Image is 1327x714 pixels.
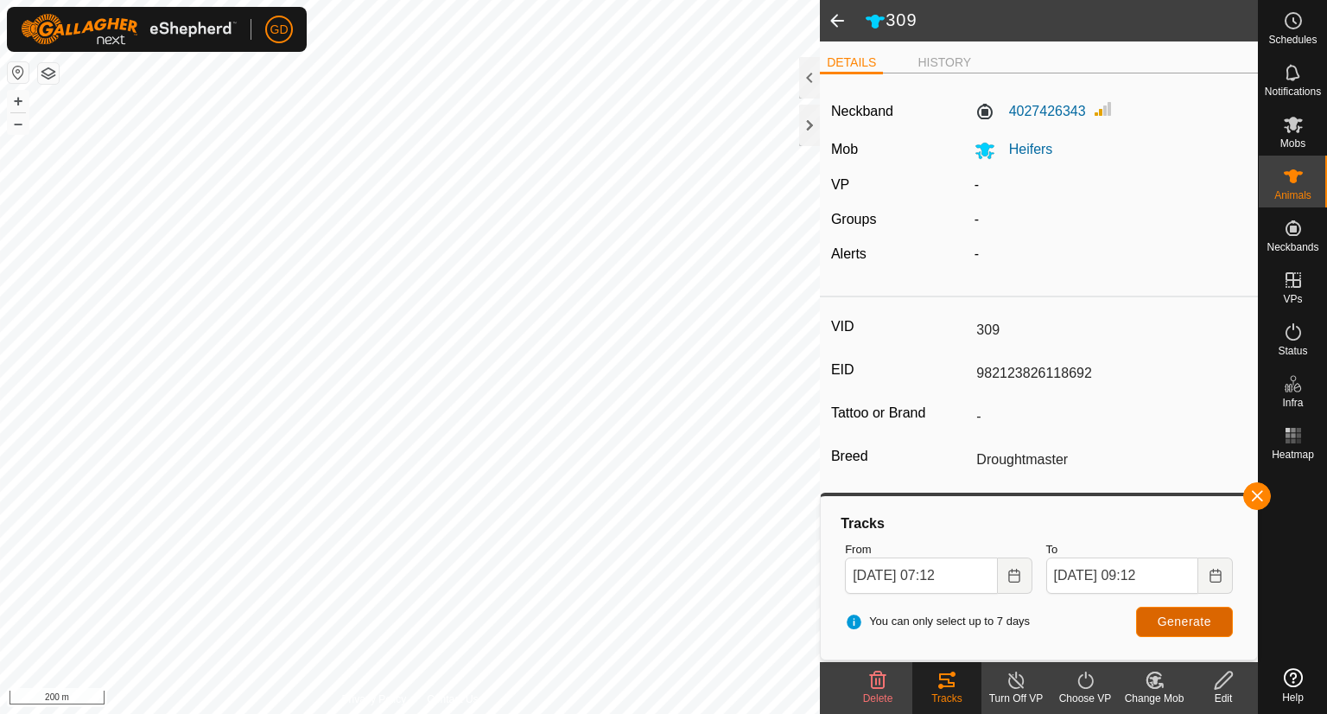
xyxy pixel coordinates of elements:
a: Contact Us [427,692,478,707]
label: Groups [831,212,876,226]
button: Choose Date [1198,558,1233,594]
span: Status [1278,346,1307,356]
span: GD [270,21,289,39]
button: Generate [1136,607,1233,637]
div: - [968,209,1254,230]
label: Breed [831,445,969,468]
span: You can only select up to 7 days [845,613,1030,630]
button: Choose Date [998,558,1032,594]
span: Neckbands [1267,242,1318,252]
button: – [8,113,29,134]
div: Edit [1189,691,1258,706]
label: Alerts [831,246,867,261]
span: Help [1282,692,1304,703]
button: Map Layers [38,63,59,84]
label: Mob [831,142,858,156]
span: Schedules [1268,35,1317,45]
span: VPs [1283,294,1302,304]
div: Choose VP [1051,691,1120,706]
div: Change Mob [1120,691,1189,706]
span: Generate [1158,615,1211,628]
span: Mobs [1280,138,1305,149]
div: Tracks [912,691,981,706]
span: Heatmap [1272,449,1314,460]
img: Signal strength [1093,99,1114,119]
div: Tracks [838,513,1240,534]
span: Heifers [995,142,1053,156]
div: - [968,244,1254,265]
button: + [8,91,29,112]
span: Infra [1282,398,1303,408]
a: Help [1259,661,1327,710]
label: Tattoo or Brand [831,402,969,424]
span: Delete [863,692,893,704]
a: Privacy Policy [342,692,407,707]
h2: 309 [865,10,1258,32]
span: Notifications [1265,86,1321,97]
label: EID [831,359,969,381]
li: HISTORY [911,54,978,72]
app-display-virtual-paddock-transition: - [975,177,979,192]
label: 4027426343 [975,101,1086,122]
label: VID [831,316,969,338]
label: Stock Class [831,488,969,511]
img: Gallagher Logo [21,14,237,45]
li: DETAILS [820,54,883,74]
button: Reset Map [8,62,29,83]
label: Neckband [831,101,893,122]
div: Turn Off VP [981,691,1051,706]
label: To [1046,541,1233,558]
label: VP [831,177,849,192]
span: Animals [1274,190,1311,201]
